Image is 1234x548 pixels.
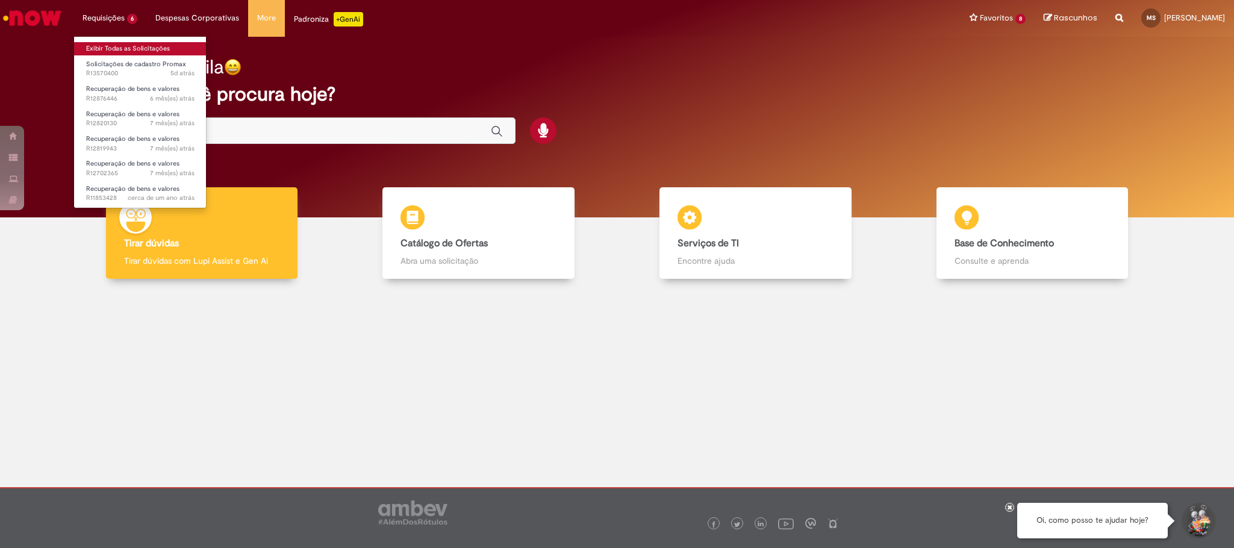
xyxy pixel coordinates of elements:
[400,237,488,249] b: Catálogo de Ofertas
[86,169,195,178] span: R12702365
[150,144,195,153] span: 7 mês(es) atrás
[74,182,207,205] a: Aberto R11853428 : Recuperação de bens e valores
[150,94,195,103] time: 01/04/2025 12:50:38
[150,169,195,178] span: 7 mês(es) atrás
[74,132,207,155] a: Aberto R12819943 : Recuperação de bens e valores
[73,36,207,208] ul: Requisições
[617,187,894,279] a: Serviços de TI Encontre ajuda
[155,12,239,24] span: Despesas Corporativas
[711,522,717,528] img: logo_footer_facebook.png
[150,169,195,178] time: 21/02/2025 10:46:43
[1147,14,1156,22] span: MS
[86,69,195,78] span: R13570400
[1,6,63,30] img: ServiceNow
[294,12,363,26] div: Padroniza
[86,94,195,104] span: R12876446
[758,521,764,528] img: logo_footer_linkedin.png
[124,237,179,249] b: Tirar dúvidas
[128,193,195,202] time: 08/08/2024 12:03:22
[150,119,195,128] span: 7 mês(es) atrás
[334,12,363,26] p: +GenAi
[400,255,556,267] p: Abra uma solicitação
[170,69,195,78] time: 26/09/2025 12:22:40
[150,119,195,128] time: 17/03/2025 12:29:02
[83,12,125,24] span: Requisições
[257,12,276,24] span: More
[150,94,195,103] span: 6 mês(es) atrás
[86,84,179,93] span: Recuperação de bens e valores
[74,108,207,130] a: Aberto R12820130 : Recuperação de bens e valores
[778,515,794,531] img: logo_footer_youtube.png
[86,134,179,143] span: Recuperação de bens e valores
[1054,12,1097,23] span: Rascunhos
[340,187,617,279] a: Catálogo de Ofertas Abra uma solicitação
[74,42,207,55] a: Exibir Todas as Solicitações
[74,157,207,179] a: Aberto R12702365 : Recuperação de bens e valores
[127,14,137,24] span: 6
[86,193,195,203] span: R11853428
[1015,14,1026,24] span: 8
[224,58,242,76] img: happy-face.png
[108,84,1126,105] h2: O que você procura hoje?
[734,522,740,528] img: logo_footer_twitter.png
[894,187,1171,279] a: Base de Conhecimento Consulte e aprenda
[86,184,179,193] span: Recuperação de bens e valores
[1164,13,1225,23] span: [PERSON_NAME]
[678,255,834,267] p: Encontre ajuda
[805,518,816,529] img: logo_footer_workplace.png
[86,144,195,154] span: R12819943
[86,159,179,168] span: Recuperação de bens e valores
[980,12,1013,24] span: Favoritos
[74,58,207,80] a: Aberto R13570400 : Solicitações de cadastro Promax
[170,69,195,78] span: 5d atrás
[1017,503,1168,538] div: Oi, como posso te ajudar hoje?
[86,119,195,128] span: R12820130
[827,518,838,529] img: logo_footer_naosei.png
[1044,13,1097,24] a: Rascunhos
[955,237,1054,249] b: Base de Conhecimento
[378,500,447,525] img: logo_footer_ambev_rotulo_gray.png
[63,187,340,279] a: Tirar dúvidas Tirar dúvidas com Lupi Assist e Gen Ai
[74,83,207,105] a: Aberto R12876446 : Recuperação de bens e valores
[86,110,179,119] span: Recuperação de bens e valores
[128,193,195,202] span: cerca de um ano atrás
[1180,503,1216,539] button: Iniciar Conversa de Suporte
[678,237,739,249] b: Serviços de TI
[124,255,280,267] p: Tirar dúvidas com Lupi Assist e Gen Ai
[955,255,1111,267] p: Consulte e aprenda
[86,60,186,69] span: Solicitações de cadastro Promax
[150,144,195,153] time: 17/03/2025 11:57:43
